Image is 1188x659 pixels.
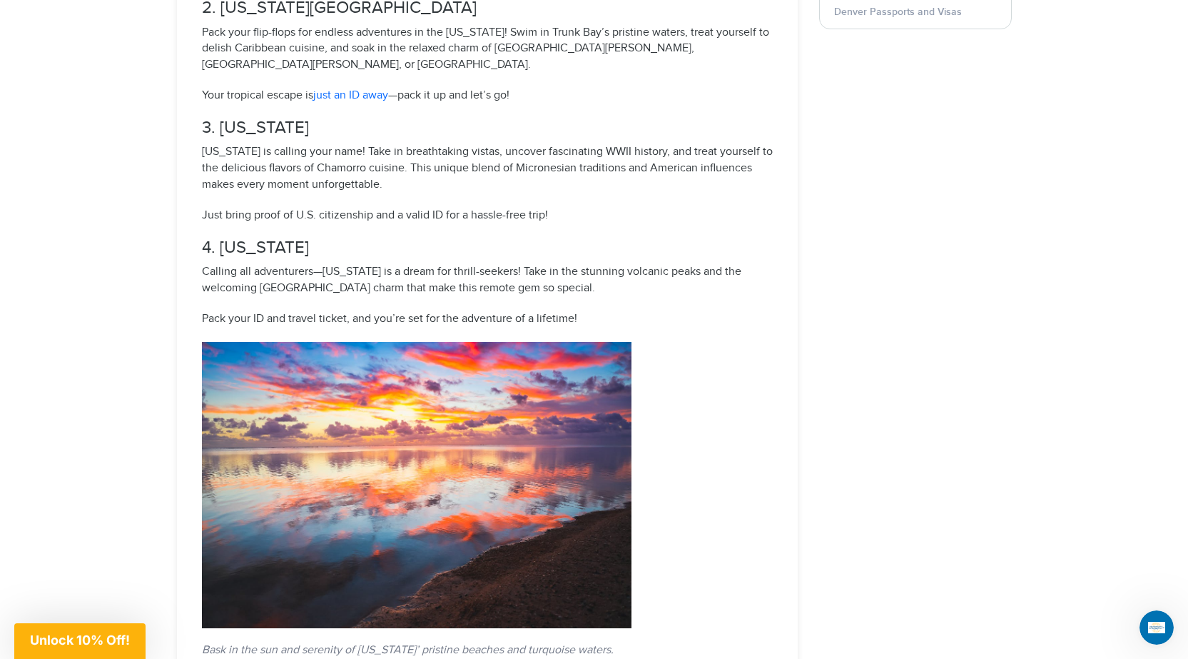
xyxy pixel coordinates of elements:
[202,208,548,222] span: Just bring proof of U.S. citizenship and a valid ID for a hassle-free trip!
[14,623,146,659] div: Unlock 10% Off!
[30,633,130,648] span: Unlock 10% Off!
[202,643,614,657] em: Bask in the sun and serenity of [US_STATE]’ pristine beaches and turquoise waters.
[202,89,313,102] span: Your tropical escape is
[1139,610,1174,645] iframe: Intercom live chat
[202,265,741,295] span: Calling all adventurers—[US_STATE] is a dream for thrill-seekers! Take in the stunning volcanic p...
[202,342,631,628] img: AD_4nXcKErxAyBG14e8LoCqUNJVnckFnCuJAFTqITUWssvIQWnAkicvejbNUx8gOsTfPFjwXipH5sXOlEMWbSehkbm8JmbLuV...
[202,118,309,138] span: 3. [US_STATE]
[202,88,773,104] p: —pack it up and let’s go!
[834,6,962,18] a: Denver Passports and Visas
[202,312,577,326] span: Pack your ID and travel ticket, and you’re set for the adventure of a lifetime!
[202,26,769,72] span: Pack your flip-flops for endless adventures in the [US_STATE]! Swim in Trunk Bay’s pristine water...
[313,89,388,102] a: just an ID away
[202,238,309,258] span: 4. [US_STATE]
[202,145,773,191] span: [US_STATE] is calling your name! Take in breathtaking vistas, uncover fascinating WWII history, a...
